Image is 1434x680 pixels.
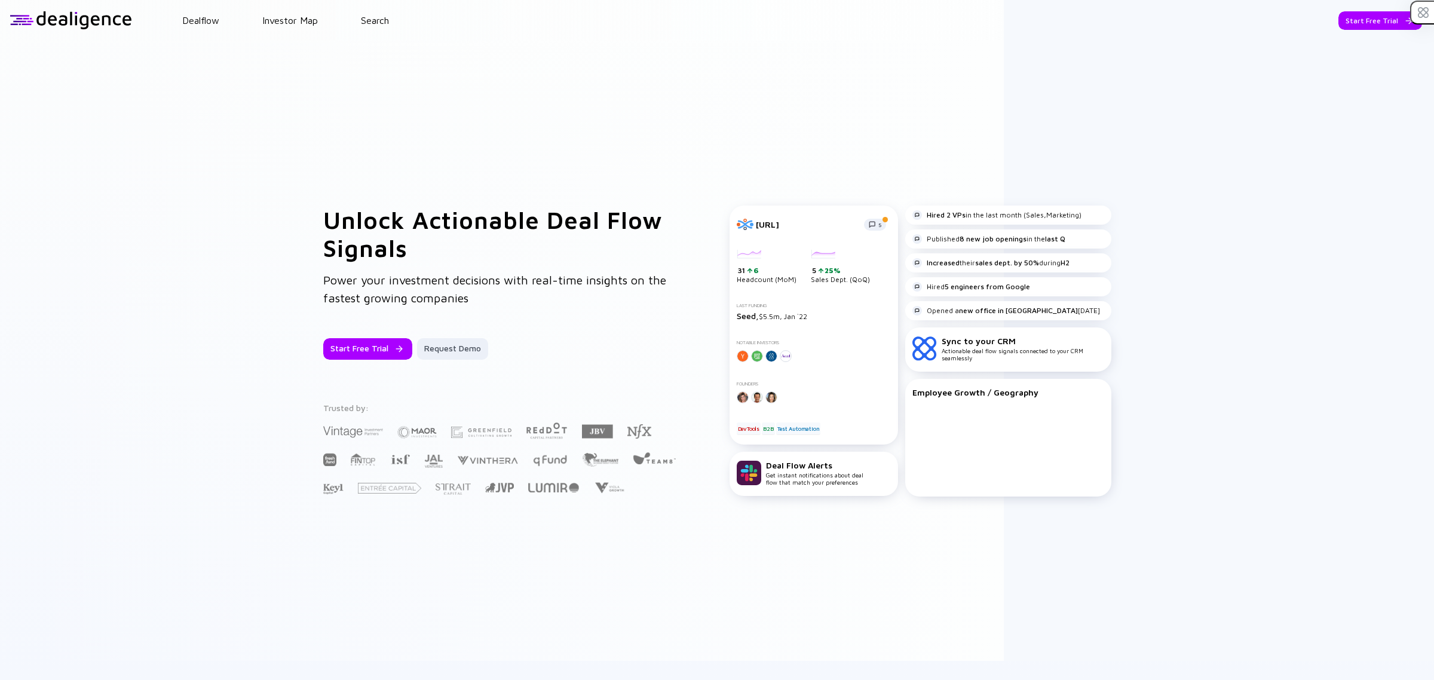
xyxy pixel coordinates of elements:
[945,282,1030,291] strong: 5 engineers from Google
[323,425,383,439] img: Vintage Investment Partners
[737,250,796,284] div: Headcount (MoM)
[451,427,511,438] img: Greenfield Partners
[436,483,471,495] img: Strait Capital
[912,210,1081,220] div: in the last month (Sales,Marketing)
[737,311,891,321] div: $5.5m, Jan `22
[737,311,759,321] span: Seed,
[528,483,579,492] img: Lumir Ventures
[942,336,1104,346] div: Sync to your CRM
[737,381,891,387] div: Founders
[762,422,774,434] div: B2B
[738,266,796,275] div: 31
[323,483,344,495] img: Key1 Capital
[1045,234,1065,243] strong: last Q
[737,422,761,434] div: DevTools
[912,306,1100,316] div: Opened a [DATE]
[485,483,514,492] img: Jerusalem Venture Partners
[417,338,488,360] button: Request Demo
[323,206,682,262] h1: Unlock Actionable Deal Flow Signals
[358,483,421,494] img: Entrée Capital
[912,282,1030,292] div: Hired
[532,453,568,467] img: Q Fund
[823,266,841,275] div: 25%
[582,424,613,439] img: JBV Capital
[975,258,1039,267] strong: sales dept. by 50%
[323,338,412,360] button: Start Free Trial
[959,306,1078,315] strong: new office in [GEOGRAPHIC_DATA]
[627,424,651,439] img: NFX
[351,453,376,466] img: FINTOP Capital
[766,460,863,470] div: Deal Flow Alerts
[182,15,219,26] a: Dealflow
[633,452,676,464] img: Team8
[424,455,443,468] img: JAL Ventures
[752,266,759,275] div: 6
[1061,258,1070,267] strong: H2
[397,422,437,442] img: Maor Investments
[737,340,891,345] div: Notable Investors
[912,234,1065,244] div: Published in the
[323,403,678,413] div: Trusted by:
[912,387,1104,397] div: Employee Growth / Geography
[766,460,863,486] div: Get instant notifications about deal flow that match your preferences
[526,420,568,440] img: Red Dot Capital Partners
[323,273,666,305] span: Power your investment decisions with real-time insights on the fastest growing companies
[737,303,891,308] div: Last Funding
[927,258,960,267] strong: Increased
[582,453,618,467] img: The Elephant
[756,219,857,229] div: [URL]
[262,15,318,26] a: Investor Map
[912,258,1070,268] div: their during
[361,15,389,26] a: Search
[457,455,518,466] img: Vinthera
[960,234,1027,243] strong: 8 new job openings
[1338,11,1422,30] button: Start Free Trial
[390,454,410,464] img: Israel Secondary Fund
[927,210,966,219] strong: Hired 2 VPs
[776,422,820,434] div: Test Automation
[942,336,1104,362] div: Actionable deal flow signals connected to your CRM seamlessly
[811,250,870,284] div: Sales Dept. (QoQ)
[812,266,870,275] div: 5
[593,482,625,494] img: Viola Growth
